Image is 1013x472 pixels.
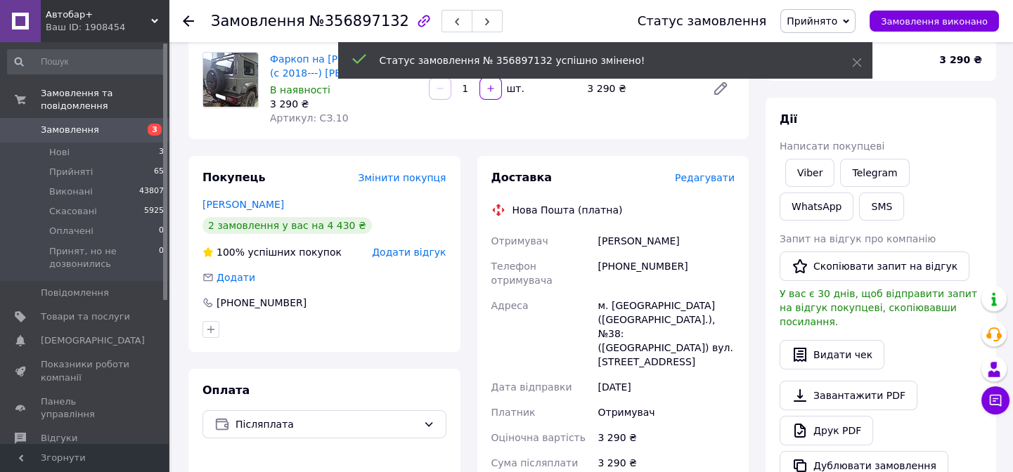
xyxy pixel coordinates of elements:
span: Прийнято [787,15,837,27]
div: [PHONE_NUMBER] [595,254,737,293]
span: Дії [780,112,797,126]
span: Замовлення виконано [881,16,988,27]
span: Автобар+ [46,8,151,21]
span: Редагувати [675,172,735,183]
span: Адреса [491,300,529,311]
span: Додати відгук [372,247,446,258]
span: Відгуки [41,432,77,445]
span: Виконані [49,185,93,198]
span: Оплачені [49,225,93,237]
div: 2 замовлення у вас на 4 430 ₴ [202,217,372,234]
span: Оціночна вартість [491,432,586,443]
span: 3 [148,124,162,136]
button: SMS [859,192,904,221]
a: Viber [785,159,834,187]
a: Друк PDF [780,416,873,445]
span: Замовлення [41,124,99,136]
span: Прийняті [49,166,93,178]
a: [PERSON_NAME] [202,199,284,210]
span: Телефон отримувача [491,261,553,286]
button: Замовлення виконано [870,11,999,32]
span: Запит на відгук про компанію [780,233,936,244]
span: Скасовані [49,205,97,218]
div: Повернутися назад [183,14,194,28]
span: Показники роботи компанії [41,358,130,383]
div: шт. [503,81,526,96]
span: Отримувач [491,235,548,247]
button: Чат з покупцем [981,386,1009,414]
div: Статус замовлення [638,14,767,28]
button: Видати чек [780,340,884,369]
span: Замовлення [211,13,305,29]
span: 5925 [144,205,164,218]
input: Пошук [7,49,165,74]
span: 100% [217,247,245,258]
span: Нові [49,146,70,159]
span: 3 [159,146,164,159]
span: Покупець [202,171,266,184]
span: 65 [154,166,164,178]
span: Написати покупцеві [780,140,884,152]
span: Сума післяплати [491,457,579,468]
span: №356897132 [309,13,409,29]
span: 0 [159,225,164,237]
div: Отримувач [595,400,737,425]
div: Нова Пошта (платна) [509,203,626,217]
img: Фаркоп на Suzuki Jimny (c 2018---) Сузукі Жимни [203,53,258,107]
span: Замовлення та повідомлення [41,87,169,112]
span: У вас є 30 днів, щоб відправити запит на відгук покупцеві, скопіювавши посилання. [780,288,977,327]
span: Артикул: СЗ.10 [270,112,349,124]
span: [DEMOGRAPHIC_DATA] [41,334,145,347]
div: успішних покупок [202,245,342,259]
a: Редагувати [706,74,735,103]
div: [PHONE_NUMBER] [215,296,308,310]
div: [DATE] [595,374,737,400]
span: В наявності [270,84,330,96]
div: Статус замовлення № 356897132 успішно змінено! [380,53,817,67]
span: Панель управління [41,395,130,421]
span: Платник [491,407,536,418]
span: 43807 [139,185,164,198]
a: Telegram [840,159,909,187]
span: Принят, но не дозвонились [49,245,159,270]
div: м. [GEOGRAPHIC_DATA] ([GEOGRAPHIC_DATA].), №38: ([GEOGRAPHIC_DATA]) вул. [STREET_ADDRESS] [595,293,737,374]
span: Додати [217,272,255,283]
b: 3 290 ₴ [939,54,982,65]
div: 3 290 ₴ [270,97,418,111]
div: 3 290 ₴ [595,425,737,450]
span: Оплата [202,383,250,397]
a: WhatsApp [780,192,853,221]
div: 3 290 ₴ [581,79,701,98]
div: [PERSON_NAME] [595,228,737,254]
span: Повідомлення [41,287,109,299]
span: 0 [159,245,164,270]
span: Післяплата [235,417,418,432]
button: Скопіювати запит на відгук [780,251,969,281]
span: Товари та послуги [41,310,130,323]
div: Ваш ID: 1908454 [46,21,169,34]
a: Фаркоп на [PERSON_NAME] (c 2018---) [PERSON_NAME] [270,53,410,79]
span: Дата відправки [491,381,572,393]
span: Доставка [491,171,553,184]
a: Завантажити PDF [780,381,917,410]
span: Змінити покупця [359,172,446,183]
